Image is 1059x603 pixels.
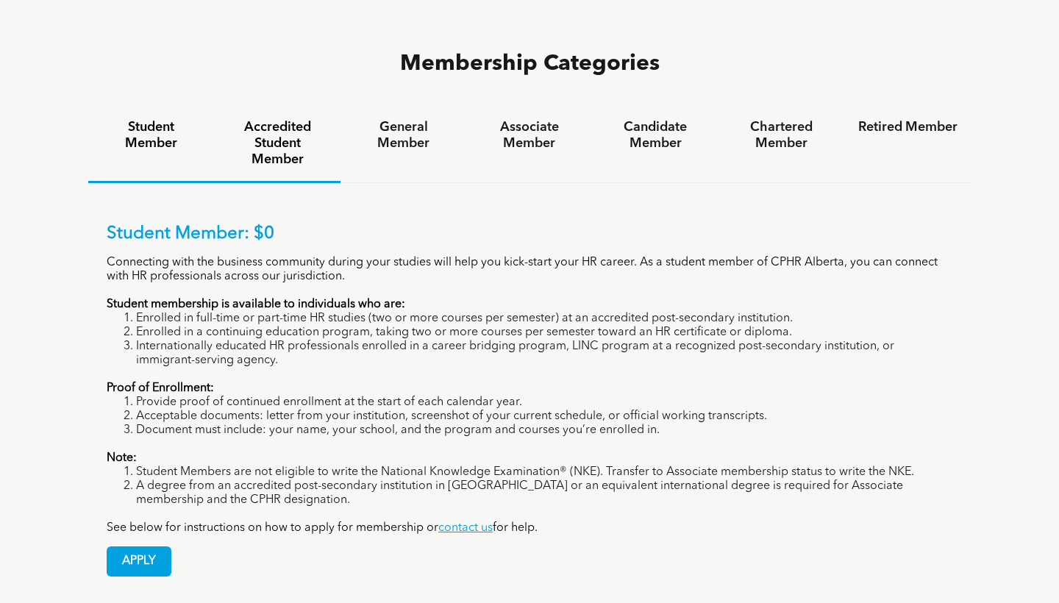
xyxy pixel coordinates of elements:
[400,53,660,75] span: Membership Categories
[107,224,952,245] p: Student Member: $0
[136,465,952,479] li: Student Members are not eligible to write the National Knowledge Examination® (NKE). Transfer to ...
[136,410,952,424] li: Acceptable documents: letter from your institution, screenshot of your current schedule, or offic...
[107,256,952,284] p: Connecting with the business community during your studies will help you kick-start your HR caree...
[101,119,201,151] h4: Student Member
[438,522,493,534] a: contact us
[107,382,214,394] strong: Proof of Enrollment:
[354,119,453,151] h4: General Member
[107,521,952,535] p: See below for instructions on how to apply for membership or for help.
[136,340,952,368] li: Internationally educated HR professionals enrolled in a career bridging program, LINC program at ...
[107,547,171,576] span: APPLY
[858,119,958,135] h4: Retired Member
[732,119,831,151] h4: Chartered Member
[479,119,579,151] h4: Associate Member
[136,424,952,438] li: Document must include: your name, your school, and the program and courses you’re enrolled in.
[107,299,405,310] strong: Student membership is available to individuals who are:
[227,119,327,168] h4: Accredited Student Member
[606,119,705,151] h4: Candidate Member
[136,326,952,340] li: Enrolled in a continuing education program, taking two or more courses per semester toward an HR ...
[136,479,952,507] li: A degree from an accredited post-secondary institution in [GEOGRAPHIC_DATA] or an equivalent inte...
[136,396,952,410] li: Provide proof of continued enrollment at the start of each calendar year.
[107,452,137,464] strong: Note:
[136,312,952,326] li: Enrolled in full-time or part-time HR studies (two or more courses per semester) at an accredited...
[107,546,171,577] a: APPLY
